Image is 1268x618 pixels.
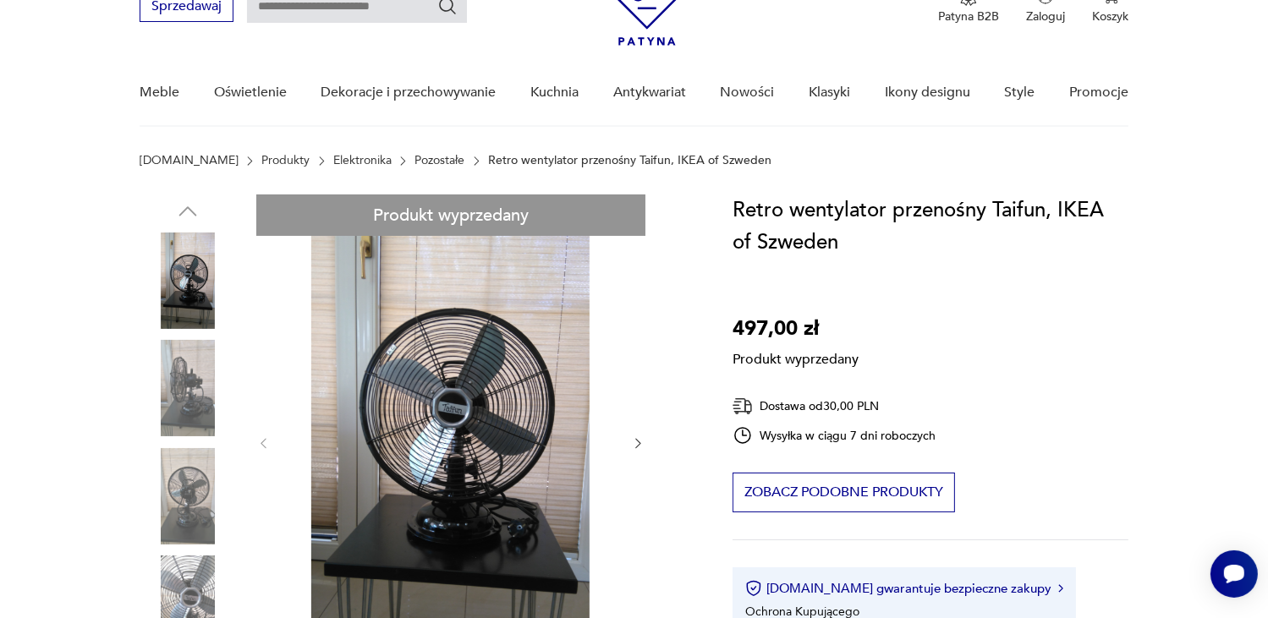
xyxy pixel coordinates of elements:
a: Sprzedawaj [140,2,233,14]
a: Klasyki [809,60,850,125]
h1: Retro wentylator przenośny Taifun, IKEA of Szweden [733,194,1128,259]
iframe: Smartsupp widget button [1210,550,1258,598]
p: Patyna B2B [938,8,999,25]
a: Meble [140,60,179,125]
p: Produkt wyprzedany [733,345,859,369]
img: Ikona certyfikatu [745,580,762,597]
p: 497,00 zł [733,313,859,345]
a: Pozostałe [414,154,464,167]
a: Elektronika [333,154,392,167]
div: Dostawa od 30,00 PLN [733,396,936,417]
a: Dekoracje i przechowywanie [321,60,496,125]
button: [DOMAIN_NAME] gwarantuje bezpieczne zakupy [745,580,1062,597]
a: Oświetlenie [214,60,287,125]
a: Nowości [720,60,774,125]
a: Produkty [261,154,310,167]
p: Zaloguj [1026,8,1065,25]
p: Retro wentylator przenośny Taifun, IKEA of Szweden [488,154,771,167]
a: Ikony designu [885,60,970,125]
a: Style [1004,60,1035,125]
img: Ikona dostawy [733,396,753,417]
a: Antykwariat [613,60,686,125]
a: Kuchnia [530,60,579,125]
img: Ikona strzałki w prawo [1058,584,1063,593]
div: Wysyłka w ciągu 7 dni roboczych [733,425,936,446]
a: [DOMAIN_NAME] [140,154,239,167]
a: Promocje [1069,60,1128,125]
p: Koszyk [1092,8,1128,25]
button: Zobacz podobne produkty [733,473,955,512]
